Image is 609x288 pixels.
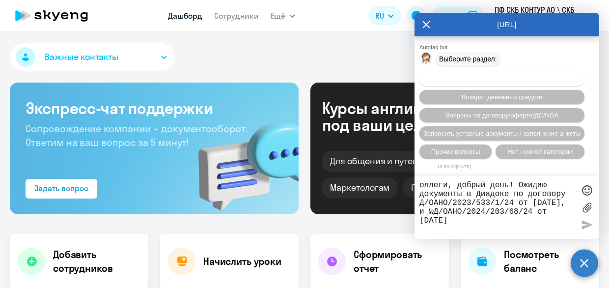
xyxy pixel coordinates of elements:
[423,130,581,137] span: Запросить уставные документы / заполнение анкеты
[214,11,259,21] a: Сотрудники
[419,90,584,104] button: Возврат денежных средств
[322,177,397,198] div: Маркетологам
[26,122,248,148] span: Сопровождение компании + документооборот. Ответим на ваш вопрос за 5 минут!
[419,108,584,122] button: Вопросы по договору/оферте/ДС/NDA
[354,248,441,275] h4: Сформировать отчет
[271,6,295,26] button: Ещё
[271,10,285,22] span: Ещё
[34,182,88,194] div: Задать вопрос
[375,10,384,22] span: RU
[26,98,283,118] h3: Экспресс-чат поддержки
[184,104,299,214] img: bg-img
[419,144,492,159] button: Прочие вопросы
[504,248,591,275] h4: Посмотреть баланс
[437,164,471,169] time: 13:59:22[DATE]
[419,126,584,141] button: Запросить уставные документы / заполнение анкеты
[168,11,202,21] a: Дашборд
[420,53,432,67] img: bot avatar
[462,93,542,101] span: Возврат денежных средств
[490,4,601,28] button: ПФ СКБ КОНТУР АО \ СКБ Контур, ПФ СКБ КОНТУР, АО
[322,151,457,172] div: Для общения и путешествий
[580,200,594,215] label: Лимит 10 файлов
[203,255,281,268] h4: Начислить уроки
[403,177,488,198] div: IT-специалистам
[496,144,584,159] button: Нет нужной категории
[445,112,558,119] span: Вопросы по договору/оферте/ДС/NDA
[419,44,599,50] div: Autofaq bot
[438,10,464,22] div: Баланс
[322,100,490,133] div: Курсы английского под ваши цели
[10,43,175,71] button: Важные контакты
[53,248,140,275] h4: Добавить сотрудников
[439,55,497,63] span: Выберите раздел:
[419,72,584,86] button: Вопросы по оформлению бух.документов
[432,6,484,26] button: Балансbalance
[440,75,564,83] span: Вопросы по оформлению бух.документов
[431,148,480,155] span: Прочие вопросы
[45,51,118,63] span: Важные контакты
[26,179,97,199] button: Задать вопрос
[468,11,478,21] img: balance
[507,148,573,155] span: Нет нужной категории
[495,4,586,28] p: ПФ СКБ КОНТУР АО \ СКБ Контур, ПФ СКБ КОНТУР, АО
[368,6,401,26] button: RU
